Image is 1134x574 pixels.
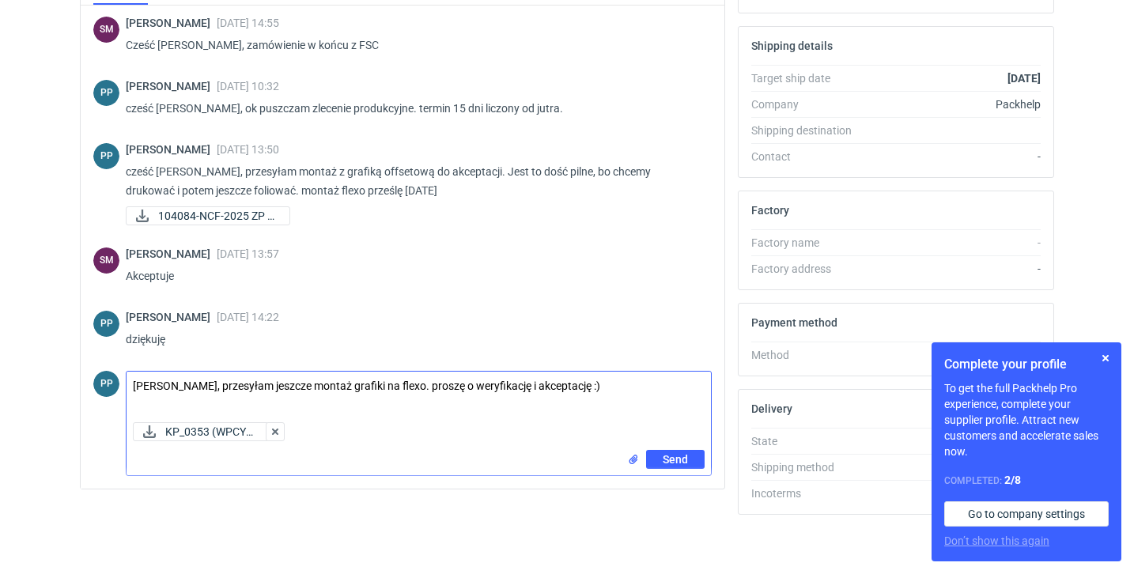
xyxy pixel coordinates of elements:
div: Paweł Puch [93,80,119,106]
strong: 2 / 8 [1004,474,1021,486]
p: To get the full Packhelp Pro experience, complete your supplier profile. Attract new customers an... [944,380,1109,459]
span: [DATE] 10:32 [217,80,279,93]
div: - [867,261,1041,277]
figcaption: SM [93,247,119,274]
button: Don’t show this again [944,533,1049,549]
span: [PERSON_NAME] [126,143,217,156]
button: Send [646,450,705,469]
h2: Shipping details [751,40,833,52]
div: - [867,485,1041,501]
h1: Complete your profile [944,355,1109,374]
div: Method [751,347,867,363]
div: Sebastian Markut [93,17,119,43]
p: dziękuję [126,330,699,349]
span: [DATE] 13:57 [217,247,279,260]
p: cześć [PERSON_NAME], ok puszczam zlecenie produkcyjne. termin 15 dni liczony od jutra. [126,99,699,118]
figcaption: SM [93,17,119,43]
div: - [867,235,1041,251]
div: Factory address [751,261,867,277]
figcaption: PP [93,143,119,169]
textarea: [PERSON_NAME], przesyłam jeszcze montaż grafiki na flexo. proszę o weryfikację i akceptację :) [127,372,711,416]
span: [PERSON_NAME] [126,247,217,260]
div: KP_0353 (WPCY) 190x120x80 wyrys + autside + inside 15092025.pdf [133,422,269,441]
div: Target ship date [751,70,867,86]
figcaption: PP [93,80,119,106]
span: Send [663,454,688,465]
span: [DATE] 13:50 [217,143,279,156]
div: Paweł Puch [93,371,119,397]
a: 104084-NCF-2025 ZP 6... [126,206,290,225]
strong: [DATE] [1007,72,1041,85]
a: Go to company settings [944,501,1109,527]
div: Paweł Puch [93,143,119,169]
figcaption: PP [93,311,119,337]
span: [DATE] 14:55 [217,17,279,29]
div: - [867,347,1041,363]
div: State [751,433,867,449]
div: Factory name [751,235,867,251]
span: [PERSON_NAME] [126,17,217,29]
span: [PERSON_NAME] [126,80,217,93]
figcaption: PP [93,371,119,397]
div: Sebastian Markut [93,247,119,274]
span: [DATE] 14:22 [217,311,279,323]
div: Shipping destination [751,123,867,138]
div: Completed: [944,472,1109,489]
div: - [867,149,1041,164]
div: Packhelp [867,96,1041,112]
span: 104084-NCF-2025 ZP 6... [158,207,277,225]
div: 104084-NCF-2025 ZP 690 ZZ 1591-M1-A.PDF [126,206,284,225]
h2: Payment method [751,316,837,329]
span: KP_0353 (WPCY) ... [165,423,255,440]
div: Company [751,96,867,112]
div: Incoterms [751,485,867,501]
div: Paweł Puch [93,311,119,337]
p: Akceptuje [126,266,699,285]
h2: Delivery [751,402,792,415]
div: Contact [751,149,867,164]
h2: Factory [751,204,789,217]
span: [PERSON_NAME] [126,311,217,323]
p: cześć [PERSON_NAME], przesyłam montaż z grafiką offsetową do akceptacji. Jest to dość pilne, bo c... [126,162,699,200]
div: Shipping method [751,459,867,475]
p: Cześć [PERSON_NAME], zamówienie w końcu z FSC [126,36,699,55]
button: Skip for now [1096,349,1115,368]
button: KP_0353 (WPCY) ... [133,422,269,441]
div: Pickup [867,459,1041,475]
